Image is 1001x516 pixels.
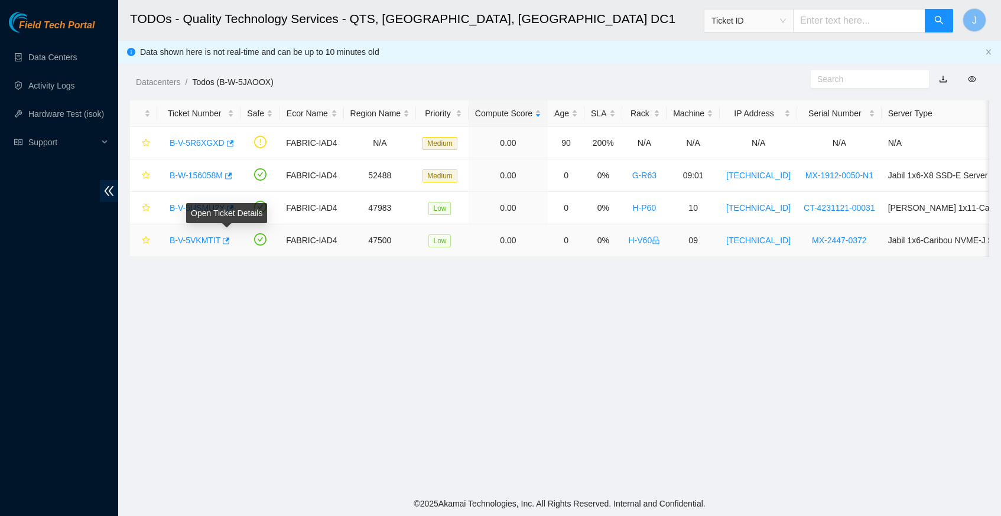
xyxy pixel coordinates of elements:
td: 47983 [344,192,417,224]
span: exclamation-circle [254,136,266,148]
td: 47500 [344,224,417,257]
td: 09:01 [667,159,720,192]
td: 0.00 [469,192,548,224]
span: / [185,77,187,87]
a: H-P60 [633,203,656,213]
td: FABRIC-IAD4 [279,192,343,224]
button: search [925,9,953,32]
a: G-R63 [632,171,656,180]
a: B-V-5USMU2Y [170,203,225,213]
td: 90 [548,127,584,159]
td: 0% [584,192,622,224]
span: check-circle [254,168,266,181]
a: MX-1912-0050-N1 [805,171,873,180]
td: N/A [797,127,882,159]
a: H-V60lock [629,236,661,245]
a: B-V-5R6XGXD [170,138,225,148]
button: star [136,198,151,217]
button: star [136,231,151,250]
span: star [142,236,150,246]
td: 0 [548,224,584,257]
td: 0.00 [469,224,548,257]
span: check-circle [254,233,266,246]
a: Datacenters [136,77,180,87]
td: 0.00 [469,159,548,192]
td: FABRIC-IAD4 [279,127,343,159]
span: check-circle [254,201,266,213]
a: Activity Logs [28,81,75,90]
a: [TECHNICAL_ID] [726,236,791,245]
a: [TECHNICAL_ID] [726,171,791,180]
footer: © 2025 Akamai Technologies, Inc. All Rights Reserved. Internal and Confidential. [118,491,1001,516]
a: B-W-156058M [170,171,223,180]
span: read [14,138,22,146]
td: 10 [667,192,720,224]
input: Enter text here... [793,9,925,32]
td: FABRIC-IAD4 [279,159,343,192]
span: Ticket ID [711,12,786,30]
span: double-left [100,180,118,202]
a: CT-4231121-00031 [804,203,875,213]
span: Field Tech Portal [19,20,95,31]
span: eye [968,75,976,83]
button: star [136,133,151,152]
span: Medium [422,169,457,182]
td: FABRIC-IAD4 [279,224,343,257]
a: MX-2447-0372 [812,236,867,245]
span: star [142,139,150,148]
td: 0 [548,192,584,224]
span: Medium [422,137,457,150]
button: J [963,8,986,32]
td: 0% [584,159,622,192]
td: 0% [584,224,622,257]
span: star [142,204,150,213]
td: 09 [667,224,720,257]
td: 0 [548,159,584,192]
input: Search [817,73,913,86]
a: Hardware Test (isok) [28,109,104,119]
td: 0.00 [469,127,548,159]
td: N/A [344,127,417,159]
span: J [972,13,977,28]
button: download [930,70,956,89]
a: download [939,74,947,84]
span: Low [428,234,451,247]
td: N/A [720,127,797,159]
button: star [136,166,151,185]
td: N/A [622,127,667,159]
td: 200% [584,127,622,159]
span: star [142,171,150,181]
span: lock [652,236,660,244]
img: Akamai Technologies [9,12,60,32]
a: B-V-5VKMTIT [170,236,220,245]
a: Data Centers [28,53,77,62]
button: close [985,48,992,56]
a: [TECHNICAL_ID] [726,203,791,213]
a: Todos (B-W-5JAOOX) [192,77,273,87]
span: Low [428,202,451,215]
div: Open Ticket Details [186,203,267,223]
td: N/A [667,127,720,159]
td: 52488 [344,159,417,192]
span: Support [28,130,98,154]
span: search [934,15,944,27]
a: Akamai TechnologiesField Tech Portal [9,21,95,37]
